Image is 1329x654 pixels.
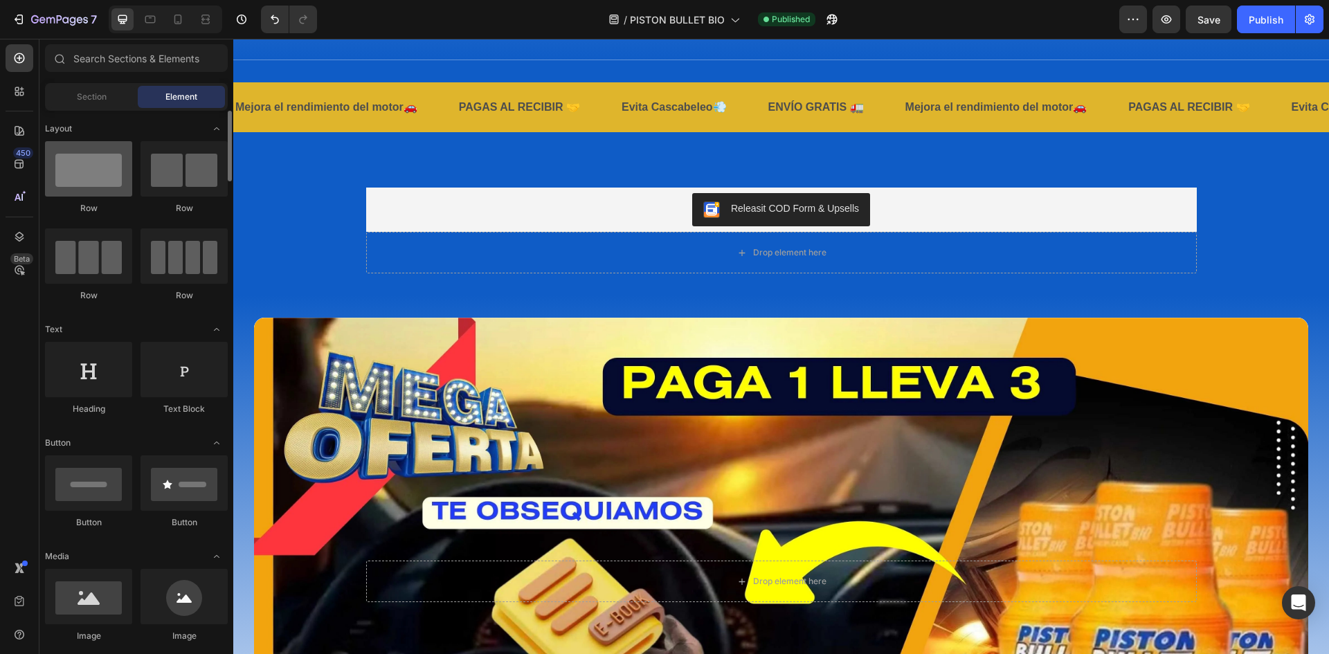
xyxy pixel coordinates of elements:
[45,516,132,529] div: Button
[45,202,132,215] div: Row
[45,630,132,642] div: Image
[45,122,72,135] span: Layout
[1058,59,1164,79] p: Evita Cascabeleo💨
[10,253,33,264] div: Beta
[45,550,69,563] span: Media
[45,403,132,415] div: Heading
[206,118,228,140] span: Toggle open
[206,318,228,340] span: Toggle open
[672,59,854,79] p: Mejora el rendimiento del motor🚗
[233,39,1329,654] iframe: Design area
[206,432,228,454] span: Toggle open
[624,12,627,27] span: /
[45,323,62,336] span: Text
[1197,14,1220,26] span: Save
[206,545,228,567] span: Toggle open
[141,202,228,215] div: Row
[388,59,494,79] p: Evita Cascabeleo💨
[1249,12,1283,27] div: Publish
[91,11,97,28] p: 7
[141,630,228,642] div: Image
[1237,6,1295,33] button: Publish
[520,208,593,219] div: Drop element here
[520,537,593,548] div: Drop element here
[141,516,228,529] div: Button
[261,6,317,33] div: Undo/Redo
[141,289,228,302] div: Row
[470,163,487,179] img: CKKYs5695_ICEAE=.webp
[13,147,33,158] div: 450
[45,289,132,302] div: Row
[1282,586,1315,619] div: Open Intercom Messenger
[535,59,631,79] p: ENVÍO GRATIS 🚛
[77,91,107,103] span: Section
[45,437,71,449] span: Button
[6,6,103,33] button: 7
[1186,6,1231,33] button: Save
[630,12,725,27] span: PISTON BULLET BIO
[459,154,637,188] button: Releasit COD Form & Upsells
[772,13,810,26] span: Published
[165,91,197,103] span: Element
[45,44,228,72] input: Search Sections & Elements
[498,163,626,177] div: Releasit COD Form & Upsells
[141,403,228,415] div: Text Block
[895,59,1016,79] p: PAGAS AL RECIBIR 🤝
